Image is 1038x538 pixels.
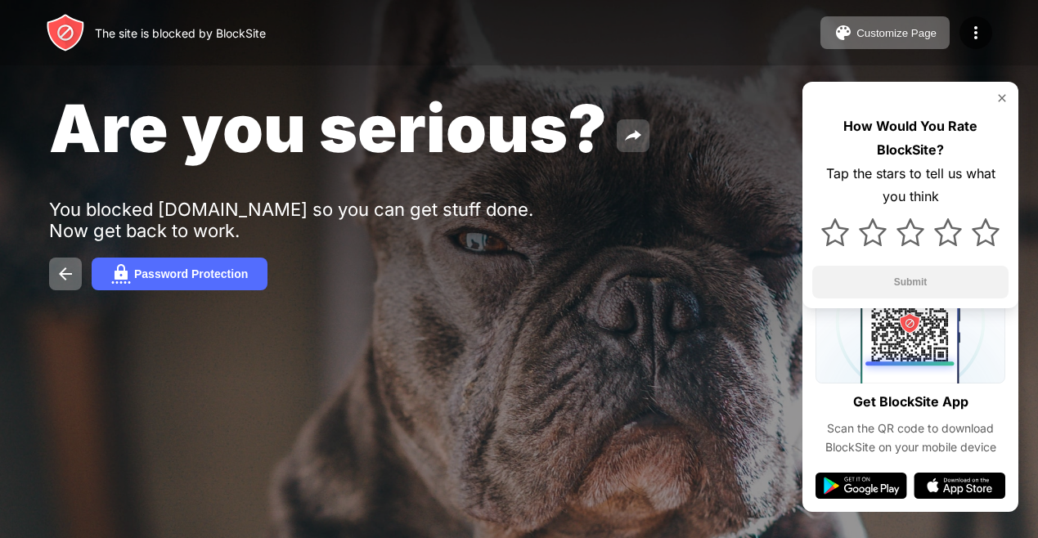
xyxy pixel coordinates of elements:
[46,13,85,52] img: header-logo.svg
[816,419,1005,456] div: Scan the QR code to download BlockSite on your mobile device
[623,126,643,146] img: share.svg
[111,264,131,284] img: password.svg
[966,23,986,43] img: menu-icon.svg
[812,162,1009,209] div: Tap the stars to tell us what you think
[134,267,248,280] div: Password Protection
[995,92,1009,105] img: rate-us-close.svg
[821,218,849,246] img: star.svg
[92,258,267,290] button: Password Protection
[812,266,1009,298] button: Submit
[816,473,907,499] img: google-play.svg
[834,23,853,43] img: pallet.svg
[856,27,937,39] div: Customize Page
[859,218,887,246] img: star.svg
[49,199,555,241] div: You blocked [DOMAIN_NAME] so you can get stuff done. Now get back to work.
[896,218,924,246] img: star.svg
[56,264,75,284] img: back.svg
[934,218,962,246] img: star.svg
[853,390,968,414] div: Get BlockSite App
[914,473,1005,499] img: app-store.svg
[820,16,950,49] button: Customize Page
[49,88,607,168] span: Are you serious?
[812,114,1009,162] div: How Would You Rate BlockSite?
[95,26,266,40] div: The site is blocked by BlockSite
[972,218,1000,246] img: star.svg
